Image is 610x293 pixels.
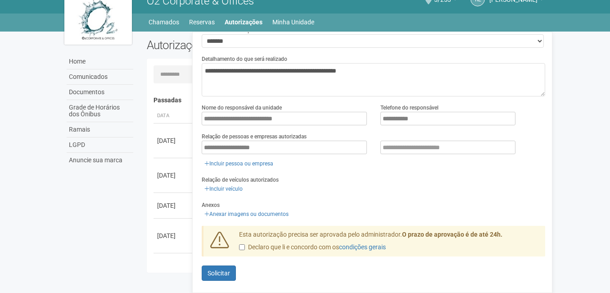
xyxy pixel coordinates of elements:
[202,55,287,63] label: Detalhamento do que será realizado
[272,16,314,28] a: Minha Unidade
[149,16,179,28] a: Chamados
[157,266,190,275] div: [DATE]
[380,104,438,112] label: Telefone do responsável
[67,85,133,100] a: Documentos
[239,244,245,250] input: Declaro que li e concordo com oscondições gerais
[154,109,194,124] th: Data
[67,54,133,69] a: Home
[202,104,282,112] label: Nome do responsável da unidade
[157,231,190,240] div: [DATE]
[67,122,133,137] a: Ramais
[208,270,230,277] span: Solicitar
[239,243,386,252] label: Declaro que li e concordo com os
[157,171,190,180] div: [DATE]
[202,201,220,209] label: Anexos
[202,266,236,281] button: Solicitar
[202,209,291,219] a: Anexar imagens ou documentos
[67,153,133,168] a: Anuncie sua marca
[154,97,539,104] h4: Passadas
[202,184,245,194] a: Incluir veículo
[147,38,339,52] h2: Autorizações
[202,133,307,141] label: Relação de pessoas e empresas autorizadas
[67,69,133,85] a: Comunicados
[157,201,190,210] div: [DATE]
[402,231,502,238] strong: O prazo de aprovação é de até 24h.
[202,159,276,169] a: Incluir pessoa ou empresa
[67,137,133,153] a: LGPD
[67,100,133,122] a: Grade de Horários dos Ônibus
[189,16,215,28] a: Reservas
[157,136,190,145] div: [DATE]
[202,176,279,184] label: Relação de veículos autorizados
[225,16,262,28] a: Autorizações
[232,230,546,256] div: Esta autorização precisa ser aprovada pelo administrador.
[339,243,386,251] a: condições gerais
